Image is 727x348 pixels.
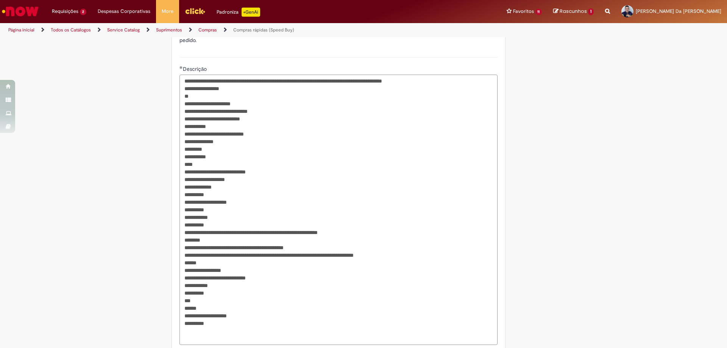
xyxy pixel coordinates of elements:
[80,9,86,15] span: 2
[98,8,150,15] span: Despesas Corporativas
[156,27,182,33] a: Suprimentos
[107,27,140,33] a: Service Catalog
[198,27,217,33] a: Compras
[183,66,208,72] span: Descrição
[52,8,78,15] span: Requisições
[513,8,534,15] span: Favoritos
[1,4,40,19] img: ServiceNow
[51,27,91,33] a: Todos os Catálogos
[217,8,260,17] div: Padroniza
[233,27,294,33] a: Compras rápidas (Speed Buy)
[588,8,594,15] span: 1
[6,23,479,37] ul: Trilhas de página
[636,8,721,14] span: [PERSON_NAME] Da [PERSON_NAME]
[535,9,542,15] span: 11
[162,8,173,15] span: More
[179,75,498,345] textarea: Descrição
[553,8,594,15] a: Rascunhos
[8,27,34,33] a: Página inicial
[560,8,587,15] span: Rascunhos
[242,8,260,17] p: +GenAi
[179,66,183,69] span: Obrigatório Preenchido
[185,5,205,17] img: click_logo_yellow_360x200.png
